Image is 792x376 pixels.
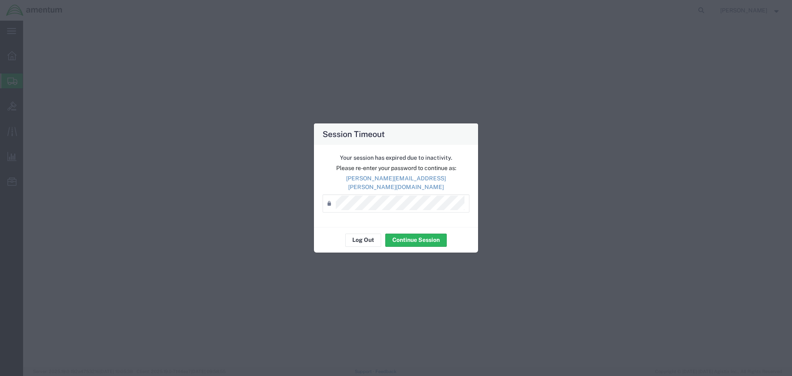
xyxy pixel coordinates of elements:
[323,154,469,162] p: Your session has expired due to inactivity.
[323,128,385,140] h4: Session Timeout
[323,174,469,192] p: [PERSON_NAME][EMAIL_ADDRESS][PERSON_NAME][DOMAIN_NAME]
[385,234,447,247] button: Continue Session
[323,164,469,173] p: Please re-enter your password to continue as:
[345,234,381,247] button: Log Out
